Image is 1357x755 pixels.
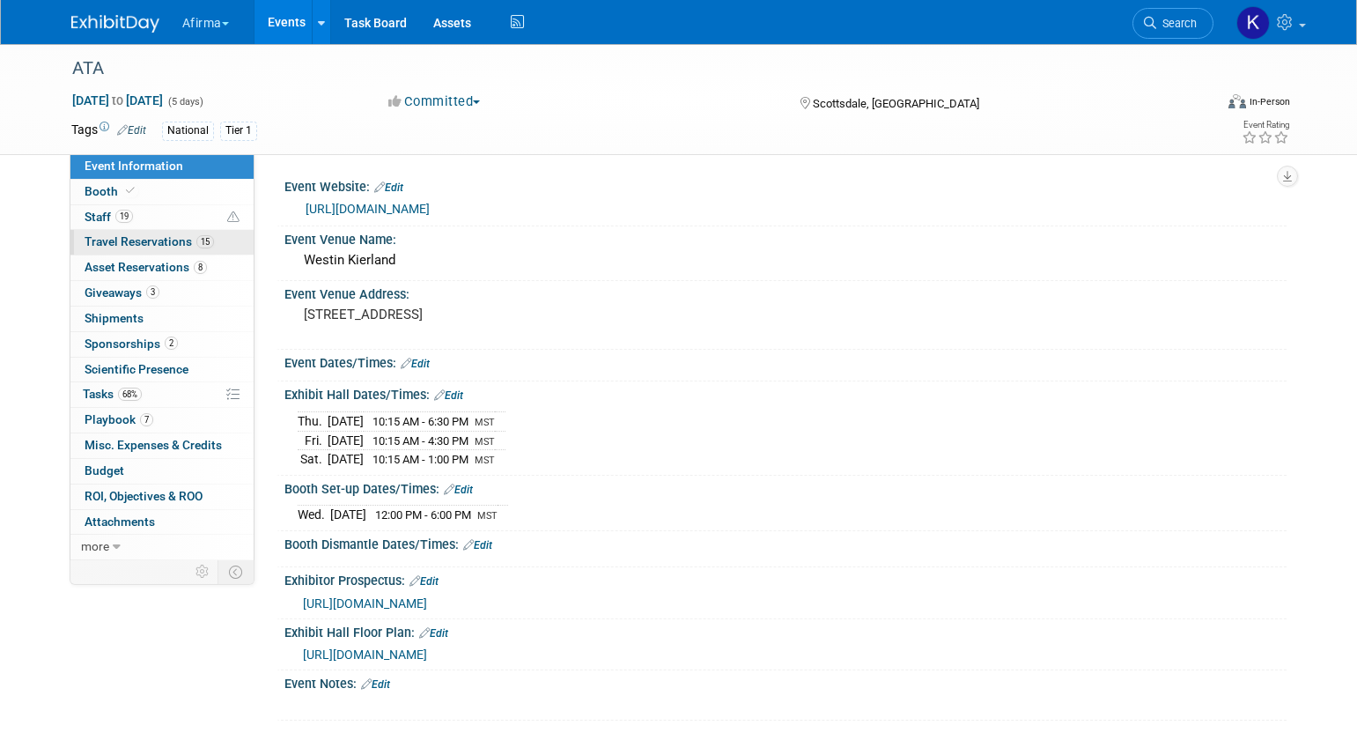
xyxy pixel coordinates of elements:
a: more [70,535,254,559]
span: Asset Reservations [85,260,207,274]
span: MST [475,455,495,466]
td: Fri. [298,431,328,450]
td: Wed. [298,506,330,524]
div: Event Format [1110,92,1291,118]
span: Giveaways [85,285,159,300]
a: Asset Reservations8 [70,255,254,280]
a: Misc. Expenses & Credits [70,433,254,458]
td: [DATE] [328,411,364,431]
span: MST [475,436,495,448]
span: 10:15 AM - 4:30 PM [372,434,468,448]
img: Format-Inperson.png [1228,94,1246,108]
span: (5 days) [166,96,203,107]
div: In-Person [1249,95,1290,108]
a: Edit [444,484,473,496]
span: 12:00 PM - 6:00 PM [375,508,471,522]
button: Committed [382,93,487,111]
div: Westin Kierland [298,247,1273,274]
span: ROI, Objectives & ROO [85,489,203,503]
a: Shipments [70,307,254,331]
span: 3 [146,285,159,299]
a: Booth [70,180,254,204]
td: Toggle Event Tabs [218,560,254,583]
i: Booth reservation complete [126,186,135,196]
a: Staff19 [70,205,254,230]
span: Booth [85,184,138,198]
div: Event Website: [284,174,1287,196]
span: 15 [196,235,214,248]
div: Booth Set-up Dates/Times: [284,476,1287,499]
span: Travel Reservations [85,234,214,248]
span: 8 [194,261,207,274]
span: Sponsorships [85,337,178,351]
span: Misc. Expenses & Credits [85,438,222,452]
div: ATA [66,53,1187,85]
pre: [STREET_ADDRESS] [304,307,682,322]
div: Booth Dismantle Dates/Times: [284,531,1287,554]
td: Sat. [298,450,328,469]
span: MST [477,510,498,522]
div: Tier 1 [220,122,257,140]
td: [DATE] [328,431,364,450]
td: Personalize Event Tab Strip [188,560,218,583]
div: Exhibit Hall Floor Plan: [284,619,1287,642]
a: [URL][DOMAIN_NAME] [303,648,427,662]
span: [DATE] [DATE] [71,93,164,108]
a: Budget [70,459,254,484]
div: Event Venue Address: [284,281,1287,303]
a: Edit [434,389,463,402]
div: Exhibit Hall Dates/Times: [284,381,1287,404]
a: [URL][DOMAIN_NAME] [306,202,430,216]
a: [URL][DOMAIN_NAME] [303,596,427,611]
span: 2 [165,337,178,350]
div: Event Notes: [284,670,1287,693]
a: Giveaways3 [70,281,254,306]
span: Attachments [85,514,155,529]
span: Search [1156,17,1197,30]
span: MST [475,417,495,428]
div: National [162,122,214,140]
a: Playbook7 [70,408,254,433]
span: 68% [118,388,142,401]
a: Attachments [70,510,254,535]
img: Keirsten Davis [1236,6,1270,40]
a: Edit [409,575,439,588]
a: Scientific Presence [70,358,254,382]
span: more [81,539,109,553]
a: Edit [361,678,390,691]
span: 19 [115,210,133,223]
span: 10:15 AM - 6:30 PM [372,415,468,428]
td: [DATE] [328,450,364,469]
span: Budget [85,463,124,477]
span: Tasks [83,387,142,401]
div: Event Rating [1242,121,1289,130]
a: Sponsorships2 [70,332,254,357]
a: Travel Reservations15 [70,230,254,255]
a: Edit [374,181,403,194]
span: Scientific Presence [85,362,188,376]
img: ExhibitDay [71,15,159,33]
span: Potential Scheduling Conflict -- at least one attendee is tagged in another overlapping event. [227,210,240,226]
span: 10:15 AM - 1:00 PM [372,453,468,466]
span: Scottsdale, [GEOGRAPHIC_DATA] [813,97,979,110]
div: Exhibitor Prospectus: [284,567,1287,590]
span: Playbook [85,412,153,426]
td: Thu. [298,411,328,431]
a: Search [1132,8,1213,39]
div: Event Dates/Times: [284,350,1287,373]
td: Tags [71,121,146,141]
a: Tasks68% [70,382,254,407]
div: Event Venue Name: [284,226,1287,248]
span: Event Information [85,159,183,173]
a: Event Information [70,154,254,179]
a: Edit [463,539,492,551]
span: Shipments [85,311,144,325]
a: Edit [117,124,146,137]
td: [DATE] [330,506,366,524]
span: Staff [85,210,133,224]
a: Edit [419,627,448,640]
a: Edit [401,358,430,370]
a: ROI, Objectives & ROO [70,485,254,509]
